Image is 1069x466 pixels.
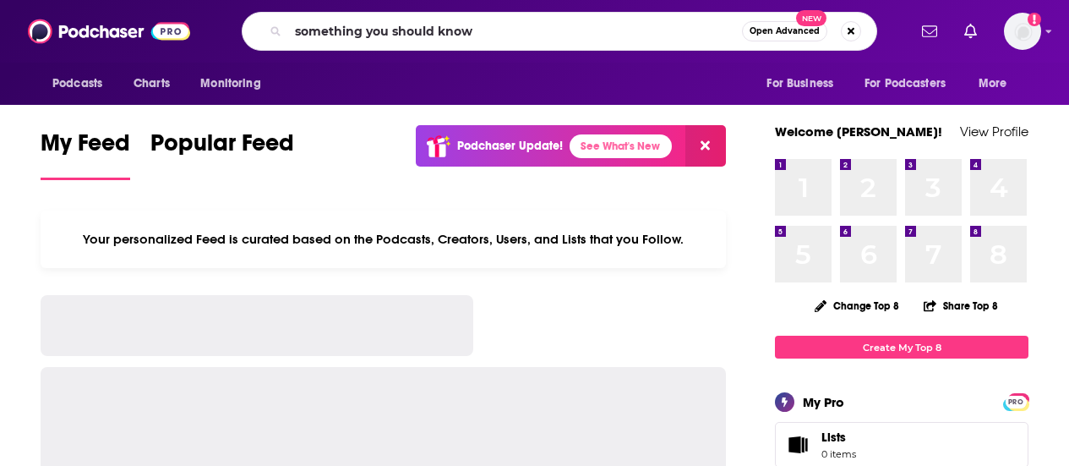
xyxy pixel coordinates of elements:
button: open menu [967,68,1028,100]
span: New [796,10,826,26]
span: Monitoring [200,72,260,96]
a: See What's New [570,134,672,158]
div: My Pro [803,394,844,410]
button: Show profile menu [1004,13,1041,50]
div: Search podcasts, credits, & more... [242,12,877,51]
span: Lists [821,430,846,445]
svg: Add a profile image [1028,13,1041,26]
a: My Feed [41,129,130,180]
span: For Business [766,72,833,96]
button: open menu [188,68,282,100]
span: For Podcasters [864,72,946,96]
div: Your personalized Feed is curated based on the Podcasts, Creators, Users, and Lists that you Follow. [41,211,726,268]
span: My Feed [41,129,130,167]
a: Popular Feed [150,129,294,180]
img: Podchaser - Follow, Share and Rate Podcasts [28,15,190,47]
span: More [979,72,1007,96]
a: Show notifications dropdown [957,17,984,46]
a: Create My Top 8 [775,336,1028,359]
a: Welcome [PERSON_NAME]! [775,123,942,140]
span: Logged in as lilifeinberg [1004,13,1041,50]
a: View Profile [960,123,1028,140]
span: Charts [134,72,170,96]
input: Search podcasts, credits, & more... [288,18,742,45]
span: Popular Feed [150,129,294,167]
img: User Profile [1004,13,1041,50]
span: Lists [781,433,815,457]
button: Change Top 8 [804,295,909,316]
span: Lists [821,430,856,445]
a: Show notifications dropdown [915,17,944,46]
button: Open AdvancedNew [742,21,827,41]
span: Open Advanced [750,27,820,36]
span: Podcasts [52,72,102,96]
button: Share Top 8 [923,289,999,322]
span: 0 items [821,448,856,460]
span: PRO [1006,396,1026,408]
p: Podchaser Update! [457,139,563,153]
a: PRO [1006,395,1026,408]
a: Charts [123,68,180,100]
button: open menu [755,68,854,100]
button: open menu [41,68,124,100]
button: open menu [854,68,970,100]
